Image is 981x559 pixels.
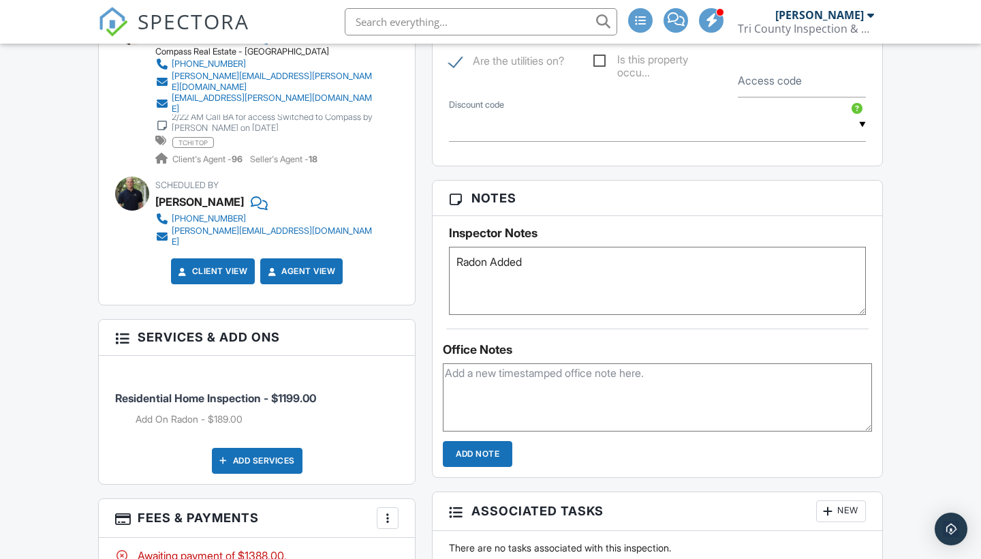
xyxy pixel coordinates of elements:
[443,343,872,357] div: Office Notes
[98,18,249,47] a: SPECTORA
[265,265,335,278] a: Agent View
[172,226,373,247] div: [PERSON_NAME][EMAIL_ADDRESS][DOMAIN_NAME]
[309,154,317,164] strong: 18
[138,7,249,35] span: SPECTORA
[155,212,373,226] a: [PHONE_NUMBER]
[738,73,802,88] label: Access code
[155,180,219,190] span: Scheduled By
[172,213,246,224] div: [PHONE_NUMBER]
[172,71,373,93] div: [PERSON_NAME][EMAIL_ADDRESS][PERSON_NAME][DOMAIN_NAME]
[155,57,373,71] a: [PHONE_NUMBER]
[250,154,317,164] span: Seller's Agent -
[449,226,866,240] h5: Inspector Notes
[172,93,373,115] div: [EMAIL_ADDRESS][PERSON_NAME][DOMAIN_NAME]
[935,513,967,545] div: Open Intercom Messenger
[449,55,564,72] label: Are the utilities on?
[345,8,617,35] input: Search everything...
[99,320,415,355] h3: Services & Add ons
[136,412,399,426] li: Add on: Add On Radon
[155,192,244,212] div: [PERSON_NAME]
[155,46,384,57] div: Compass Real Estate - [GEOGRAPHIC_DATA]
[172,154,245,164] span: Client's Agent -
[115,366,399,437] li: Service: Residential Home Inspection
[775,8,864,22] div: [PERSON_NAME]
[433,181,882,216] h3: Notes
[232,154,243,164] strong: 96
[449,99,504,111] label: Discount code
[738,22,874,35] div: Tri County Inspection & Environmental, LLC
[441,541,874,555] div: There are no tasks associated with this inspection.
[172,137,214,148] span: tchi top
[115,391,316,405] span: Residential Home Inspection - $1199.00
[172,112,373,134] div: 2/22 AM Call BA for access Switched to Compass by [PERSON_NAME] on [DATE]
[155,93,373,115] a: [EMAIL_ADDRESS][PERSON_NAME][DOMAIN_NAME]
[593,53,721,70] label: Is this property occupied?
[155,71,373,93] a: [PERSON_NAME][EMAIL_ADDRESS][PERSON_NAME][DOMAIN_NAME]
[176,265,248,278] a: Client View
[471,502,604,520] span: Associated Tasks
[98,7,128,37] img: The Best Home Inspection Software - Spectora
[443,441,512,467] input: Add Note
[155,226,373,247] a: [PERSON_NAME][EMAIL_ADDRESS][DOMAIN_NAME]
[738,64,866,97] input: Access code
[816,500,866,522] div: New
[99,499,415,538] h3: Fees & Payments
[172,59,246,70] div: [PHONE_NUMBER]
[212,448,302,474] div: Add Services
